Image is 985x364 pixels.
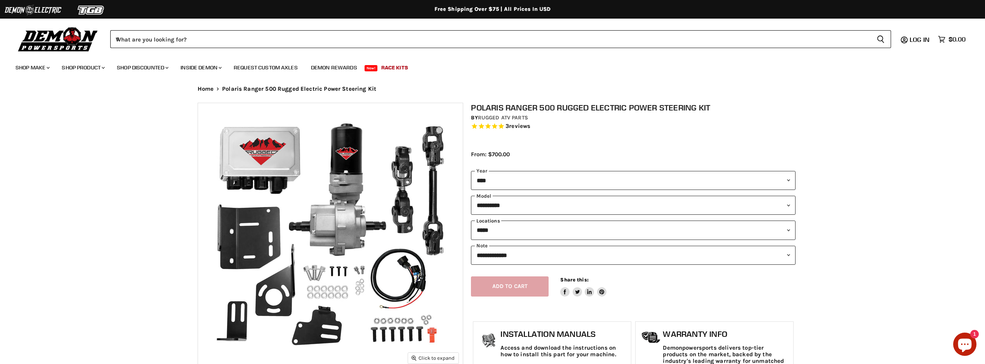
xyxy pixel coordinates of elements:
h1: Warranty Info [663,329,789,339]
img: Demon Powersports [16,25,101,53]
img: Demon Electric Logo 2 [4,3,62,17]
ul: Main menu [10,57,964,76]
a: Demon Rewards [305,60,363,76]
span: reviews [509,122,530,129]
a: Log in [906,36,934,43]
span: $0.00 [949,36,966,43]
a: Home [198,86,214,92]
span: Share this: [560,277,588,283]
div: Free Shipping Over $75 | All Prices In USD [182,6,803,13]
div: by [471,114,796,122]
span: From: $700.00 [471,151,510,158]
aside: Share this: [560,276,606,297]
img: install_manual-icon.png [479,331,499,351]
nav: Breadcrumbs [182,86,803,92]
a: Rugged ATV Parts [478,114,528,121]
span: Click to expand [412,355,455,361]
a: Race Kits [375,60,414,76]
img: warranty-icon.png [641,331,661,343]
a: Shop Make [10,60,54,76]
select: keys [471,246,796,265]
form: Product [110,30,891,48]
img: TGB Logo 2 [62,3,120,17]
span: New! [365,65,378,71]
a: Shop Discounted [111,60,173,76]
button: Click to expand [408,353,459,363]
select: modal-name [471,196,796,215]
h1: Installation Manuals [500,329,627,339]
select: keys [471,221,796,240]
h1: Polaris Ranger 500 Rugged Electric Power Steering Kit [471,103,796,112]
inbox-online-store-chat: Shopify online store chat [951,333,979,358]
select: year [471,171,796,190]
a: Request Custom Axles [228,60,304,76]
span: Rated 4.7 out of 5 stars 3 reviews [471,122,796,131]
input: When autocomplete results are available use up and down arrows to review and enter to select [110,30,870,48]
a: $0.00 [934,34,969,45]
span: 3 reviews [506,122,530,129]
a: Inside Demon [175,60,226,76]
span: Log in [910,36,929,43]
p: Access and download the instructions on how to install this part for your machine. [500,345,627,358]
button: Search [870,30,891,48]
a: Shop Product [56,60,109,76]
span: Polaris Ranger 500 Rugged Electric Power Steering Kit [222,86,376,92]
